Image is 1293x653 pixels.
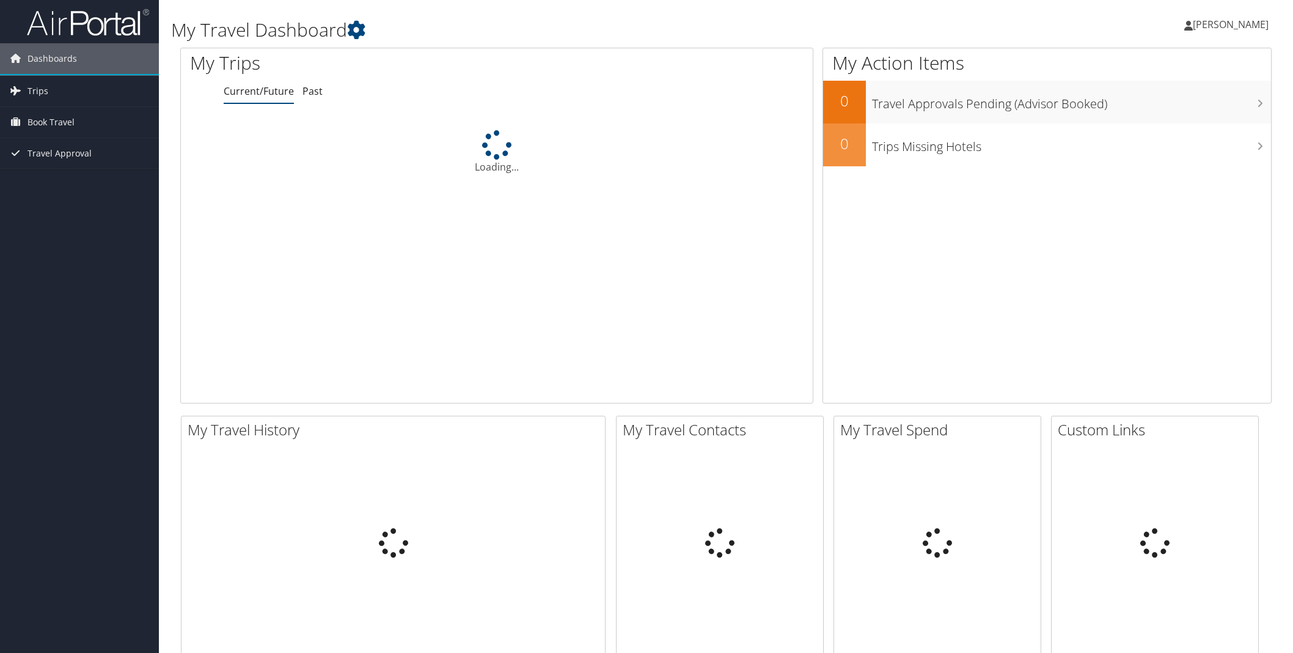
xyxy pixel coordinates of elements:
[190,50,540,76] h1: My Trips
[840,419,1041,440] h2: My Travel Spend
[1058,419,1258,440] h2: Custom Links
[188,419,605,440] h2: My Travel History
[27,76,48,106] span: Trips
[1184,6,1281,43] a: [PERSON_NAME]
[823,124,1271,166] a: 0Trips Missing Hotels
[623,419,823,440] h2: My Travel Contacts
[27,8,149,37] img: airportal-logo.png
[823,81,1271,124] a: 0Travel Approvals Pending (Advisor Booked)
[224,84,294,98] a: Current/Future
[181,130,813,174] div: Loading...
[302,84,323,98] a: Past
[27,138,92,169] span: Travel Approval
[171,17,911,43] h1: My Travel Dashboard
[1193,18,1269,31] span: [PERSON_NAME]
[872,132,1271,155] h3: Trips Missing Hotels
[27,107,75,138] span: Book Travel
[27,43,77,74] span: Dashboards
[823,133,866,154] h2: 0
[823,50,1271,76] h1: My Action Items
[872,89,1271,113] h3: Travel Approvals Pending (Advisor Booked)
[823,90,866,111] h2: 0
